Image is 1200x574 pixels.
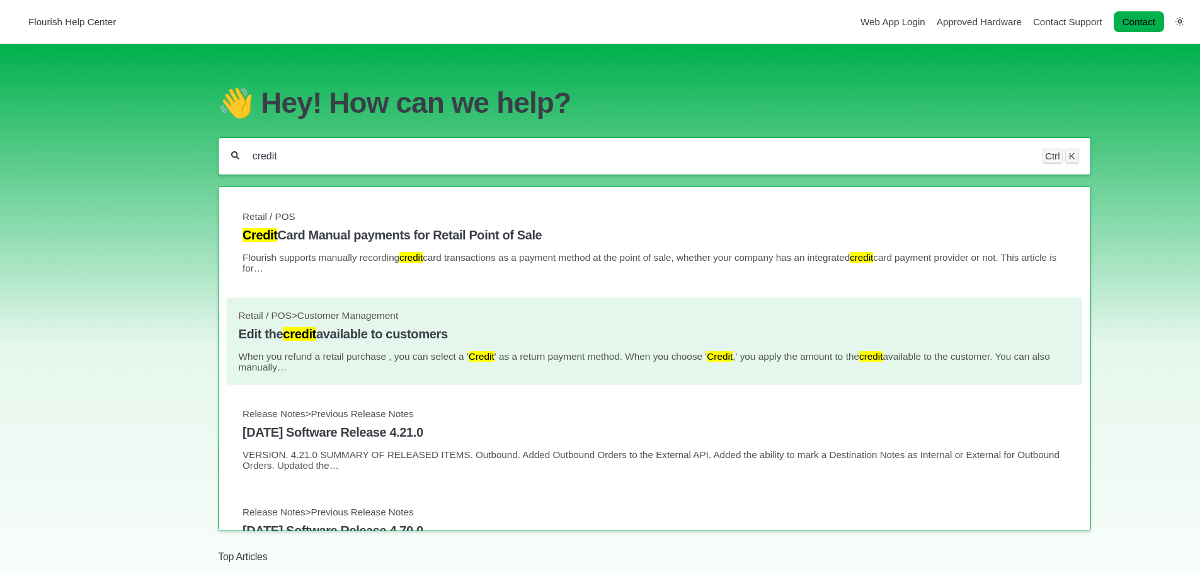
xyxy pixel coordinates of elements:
[850,253,874,263] mark: credit
[937,16,1022,27] a: Approved Hardware navigation item
[239,327,1070,342] h4: Edit the available to customers
[243,408,1066,471] a: Release Notes>Previous Release Notes [DATE] Software Release 4.21.0 VERSION. 4.21.0 SUMMARY OF RE...
[306,408,311,419] span: >
[243,507,1066,570] a: Release Notes>Previous Release Notes [DATE] Software Release 4.70.0 Version 4.70.0 Retail + Addin...
[469,351,494,362] mark: Credit
[1114,11,1164,32] a: Contact
[311,408,414,419] span: Previous Release Notes
[28,16,116,27] span: Flourish Help Center
[297,309,398,320] span: Customer Management
[1111,13,1167,31] li: Contact desktop
[218,86,1090,120] h1: 👋 Hey! How can we help?
[859,351,883,362] mark: credit
[16,13,116,30] a: Flourish Help Center
[860,16,925,27] a: Web App Login navigation item
[243,253,1066,274] p: Flourish supports manually recording card transactions as a payment method at the point of sale, ...
[292,309,297,320] span: >
[399,253,423,263] mark: credit
[239,309,292,320] span: Retail / POS
[239,309,1070,372] a: Retail / POS>Customer Management Edit thecreditavailable to customers When you refund a retail pu...
[283,327,317,341] mark: credit
[218,187,1090,531] section: Search results
[707,351,733,362] mark: Credit
[16,13,22,30] img: Flourish Help Center Logo
[311,507,414,518] span: Previous Release Notes
[218,550,1090,564] h2: Top Articles
[306,507,311,518] span: >
[243,449,1066,471] p: VERSION. 4.21.0 SUMMARY OF RELEASED ITEMS. Outbound. Added Outbound Orders to the External API. A...
[243,229,1066,243] h4: Card Manual payments for Retail Point of Sale
[243,229,277,243] mark: Credit
[239,351,1070,372] p: When you refund a retail purchase , you can select a ' ' as a return payment method. When you cho...
[1043,149,1063,164] kbd: Ctrl
[243,408,306,419] span: Release Notes
[243,212,1066,274] a: Retail / POS CreditCard Manual payments for Retail Point of Sale Flourish supports manually recor...
[243,425,1066,440] h4: [DATE] Software Release 4.21.0
[1043,149,1079,164] div: Keyboard shortcut for search
[251,150,1031,163] input: Help Me With...
[243,524,1066,539] h4: [DATE] Software Release 4.70.0
[1175,16,1184,26] a: Switch dark mode setting
[1065,149,1079,164] kbd: K
[1033,16,1102,27] a: Contact Support navigation item
[243,507,306,518] span: Release Notes
[243,212,295,222] span: Retail / POS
